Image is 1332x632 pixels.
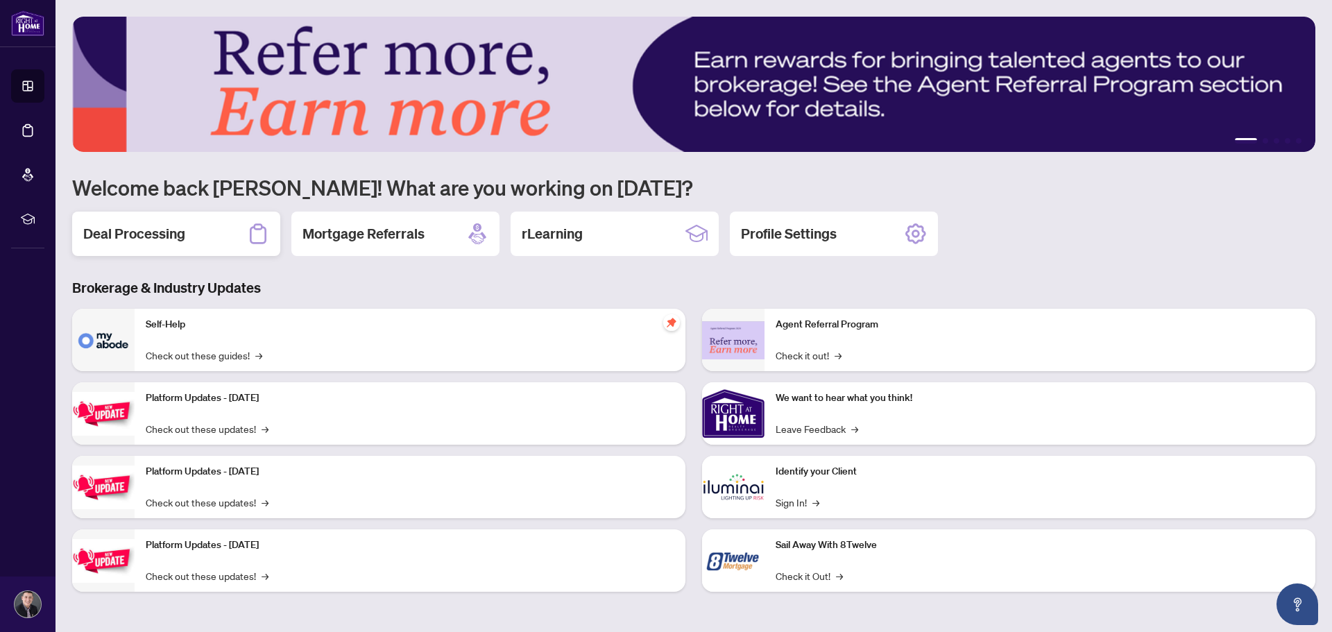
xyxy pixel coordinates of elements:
[146,464,674,479] p: Platform Updates - [DATE]
[146,495,268,510] a: Check out these updates!→
[776,495,819,510] a: Sign In!→
[776,391,1304,406] p: We want to hear what you think!
[702,382,765,445] img: We want to hear what you think!
[1276,583,1318,625] button: Open asap
[72,17,1315,152] img: Slide 0
[15,591,41,617] img: Profile Icon
[146,317,674,332] p: Self-Help
[776,568,843,583] a: Check it Out!→
[851,421,858,436] span: →
[1263,138,1268,144] button: 2
[255,348,262,363] span: →
[146,391,674,406] p: Platform Updates - [DATE]
[1285,138,1290,144] button: 4
[1296,138,1301,144] button: 5
[302,224,425,244] h2: Mortgage Referrals
[776,538,1304,553] p: Sail Away With 8Twelve
[702,456,765,518] img: Identify your Client
[262,421,268,436] span: →
[776,421,858,436] a: Leave Feedback→
[741,224,837,244] h2: Profile Settings
[262,568,268,583] span: →
[72,539,135,583] img: Platform Updates - June 23, 2025
[776,348,842,363] a: Check it out!→
[11,10,44,36] img: logo
[522,224,583,244] h2: rLearning
[776,317,1304,332] p: Agent Referral Program
[663,314,680,331] span: pushpin
[146,538,674,553] p: Platform Updates - [DATE]
[835,348,842,363] span: →
[1235,138,1257,144] button: 1
[72,309,135,371] img: Self-Help
[72,466,135,509] img: Platform Updates - July 8, 2025
[702,529,765,592] img: Sail Away With 8Twelve
[146,568,268,583] a: Check out these updates!→
[812,495,819,510] span: →
[72,174,1315,200] h1: Welcome back [PERSON_NAME]! What are you working on [DATE]?
[1274,138,1279,144] button: 3
[836,568,843,583] span: →
[72,278,1315,298] h3: Brokerage & Industry Updates
[146,348,262,363] a: Check out these guides!→
[146,421,268,436] a: Check out these updates!→
[72,392,135,436] img: Platform Updates - July 21, 2025
[776,464,1304,479] p: Identify your Client
[262,495,268,510] span: →
[83,224,185,244] h2: Deal Processing
[702,321,765,359] img: Agent Referral Program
